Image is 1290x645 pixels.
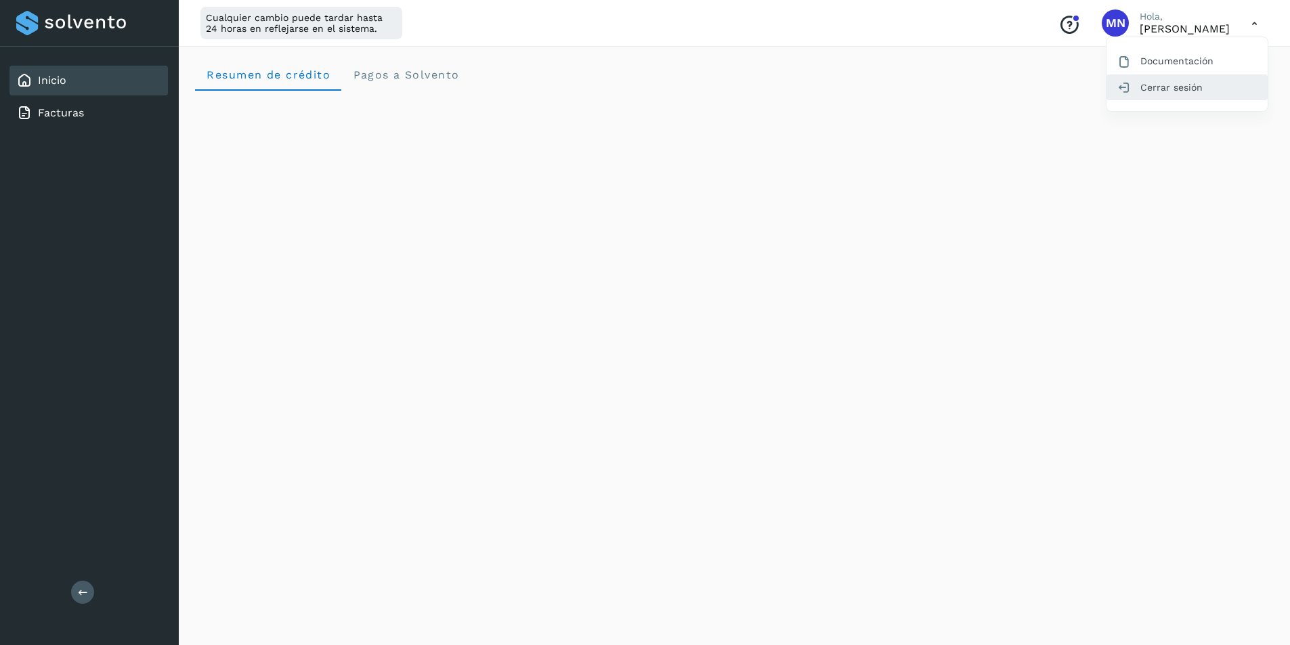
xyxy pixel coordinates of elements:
a: Inicio [38,74,66,87]
div: Documentación [1106,48,1268,74]
div: Facturas [9,98,168,128]
div: Cerrar sesión [1106,74,1268,100]
a: Facturas [38,106,84,119]
div: Inicio [9,66,168,95]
